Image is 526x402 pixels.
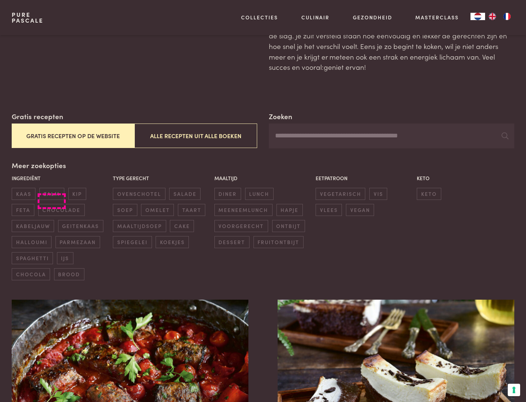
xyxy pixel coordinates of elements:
[316,204,342,216] span: vlees
[113,204,137,216] span: soep
[12,204,34,216] span: feta
[54,268,84,280] span: brood
[316,188,365,200] span: vegetarisch
[470,13,485,20] div: Language
[272,220,305,232] span: ontbijt
[12,174,109,182] p: Ingrediënt
[254,236,304,248] span: fruitontbijt
[214,236,249,248] span: dessert
[12,12,43,23] a: PurePascale
[170,220,194,232] span: cake
[241,14,278,21] a: Collecties
[12,268,50,280] span: chocola
[214,188,241,200] span: diner
[12,236,52,248] span: halloumi
[134,124,257,148] button: Alle recepten uit alle boeken
[346,204,374,216] span: vegan
[156,236,189,248] span: koekjes
[470,13,514,20] aside: Language selected: Nederlands
[12,220,54,232] span: kabeljauw
[415,14,459,21] a: Masterclass
[470,13,485,20] a: NL
[12,188,35,200] span: kaas
[485,13,514,20] ul: Language list
[269,20,514,72] p: Wil je zelf ervaren wat natuurlijke voeding met je doet? Ga dan meteen aan de slag. Je zult verst...
[113,236,152,248] span: spiegelei
[485,13,500,20] a: EN
[113,174,210,182] p: Type gerecht
[353,14,392,21] a: Gezondheid
[508,384,520,396] button: Uw voorkeuren voor toestemming voor trackingtechnologieën
[214,174,312,182] p: Maaltijd
[269,111,292,122] label: Zoeken
[56,236,100,248] span: parmezaan
[141,204,174,216] span: omelet
[38,204,85,216] span: chocolade
[68,188,86,200] span: kip
[316,174,413,182] p: Eetpatroon
[178,204,205,216] span: taart
[57,252,73,264] span: ijs
[214,204,272,216] span: meeneemlunch
[500,13,514,20] a: FR
[417,188,441,200] span: keto
[12,124,134,148] button: Gratis recepten op de website
[369,188,387,200] span: vis
[417,174,514,182] p: Keto
[245,188,274,200] span: lunch
[39,188,64,200] span: zalm
[214,220,268,232] span: voorgerecht
[113,220,166,232] span: maaltijdsoep
[277,204,303,216] span: hapje
[12,252,53,264] span: spaghetti
[58,220,103,232] span: geitenkaas
[12,111,63,122] label: Gratis recepten
[169,188,201,200] span: salade
[301,14,329,21] a: Culinair
[113,188,165,200] span: ovenschotel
